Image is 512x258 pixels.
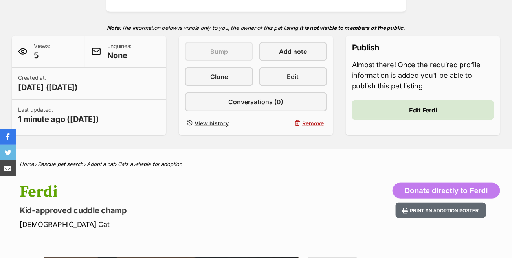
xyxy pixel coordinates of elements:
a: Rescue pet search [38,161,83,167]
span: Edit [287,72,299,81]
span: Edit Ferdi [409,105,437,115]
a: Cats available for adoption [118,161,182,167]
button: Donate directly to Ferdi [393,183,500,199]
span: 1 minute ago ([DATE]) [18,114,99,125]
button: Print an adoption poster [396,203,486,219]
h1: Ferdi [20,183,313,201]
p: Last updated: [18,106,99,125]
p: Views: [34,42,50,61]
span: Bump [210,47,228,56]
a: Add note [259,42,327,61]
span: Add note [279,47,307,56]
strong: Note: [107,24,121,31]
p: Kid-approved cuddle champ [20,205,313,216]
a: Clone [185,67,253,86]
span: [DATE] ([DATE]) [18,82,78,93]
span: View history [195,119,229,127]
button: Bump [185,42,253,61]
a: Conversations (0) [185,92,327,111]
span: 5 [34,50,50,61]
strong: It is not visible to members of the public. [300,24,406,31]
p: Publish [352,42,494,53]
span: Conversations (0) [229,97,284,107]
span: Clone [210,72,228,81]
p: Created at: [18,74,78,93]
a: Edit [259,67,327,86]
button: Remove [259,118,327,129]
a: Home [20,161,34,167]
a: Edit Ferdi [352,100,494,120]
p: Enquiries: [107,42,131,61]
a: View history [185,118,253,129]
span: Remove [302,119,324,127]
p: The information below is visible only to you, the owner of this pet listing. [12,20,500,36]
a: Adopt a cat [87,161,114,167]
p: [DEMOGRAPHIC_DATA] Cat [20,219,313,230]
p: Almost there! Once the required profile information is added you'll be able to publish this pet l... [352,59,494,91]
span: None [107,50,131,61]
